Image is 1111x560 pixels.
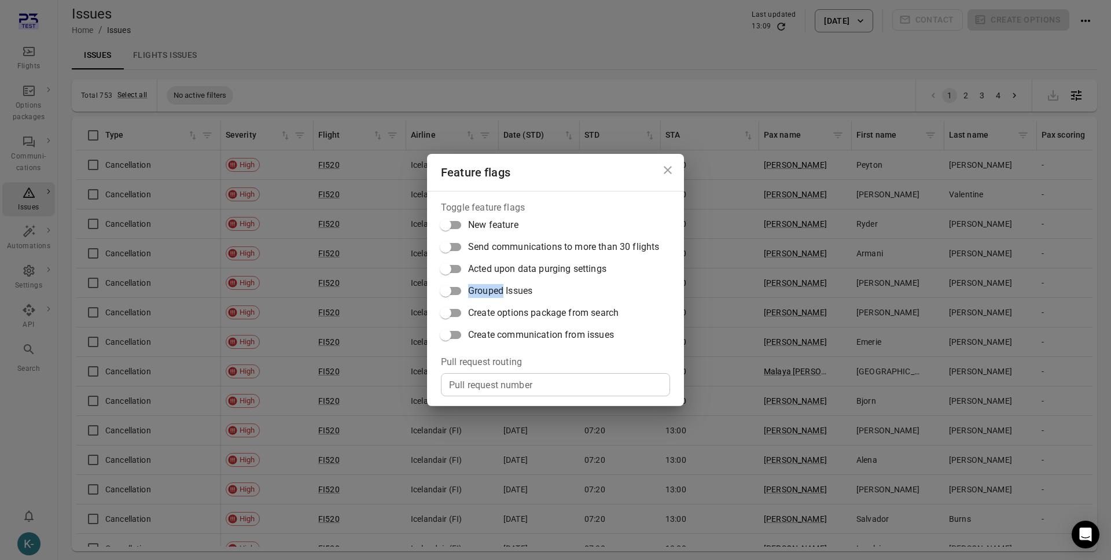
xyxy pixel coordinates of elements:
[1072,521,1099,548] div: Open Intercom Messenger
[468,306,619,320] span: Create options package from search
[468,284,532,298] span: Grouped Issues
[468,262,606,276] span: Acted upon data purging settings
[441,201,525,214] legend: Toggle feature flags
[427,154,684,191] h2: Feature flags
[468,218,518,232] span: New feature
[441,355,522,369] legend: Pull request routing
[468,240,659,254] span: Send communications to more than 30 flights
[468,328,614,342] span: Create communication from issues
[656,159,679,182] button: Close dialog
